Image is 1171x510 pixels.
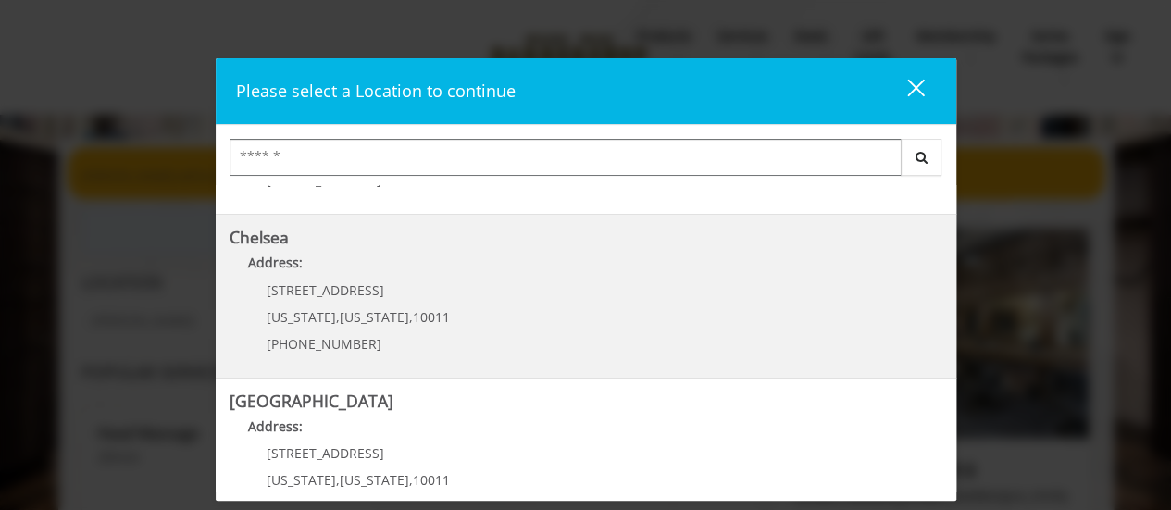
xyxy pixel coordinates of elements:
span: , [336,471,340,489]
i: Search button [911,151,932,164]
div: close dialog [886,78,923,106]
span: , [336,308,340,326]
div: Center Select [230,139,942,185]
b: [GEOGRAPHIC_DATA] [230,390,393,412]
span: 10011 [413,471,450,489]
span: , [409,471,413,489]
input: Search Center [230,139,902,176]
button: close dialog [873,72,936,110]
span: [US_STATE] [267,308,336,326]
span: [PHONE_NUMBER] [267,335,381,353]
b: Address: [248,254,303,271]
span: [STREET_ADDRESS] [267,281,384,299]
span: [US_STATE] [340,471,409,489]
span: Please select a Location to continue [236,80,516,102]
span: [STREET_ADDRESS] [267,444,384,462]
span: [US_STATE] [267,471,336,489]
span: 10011 [413,308,450,326]
b: Address: [248,417,303,435]
span: , [409,308,413,326]
span: [US_STATE] [340,308,409,326]
b: Chelsea [230,226,289,248]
